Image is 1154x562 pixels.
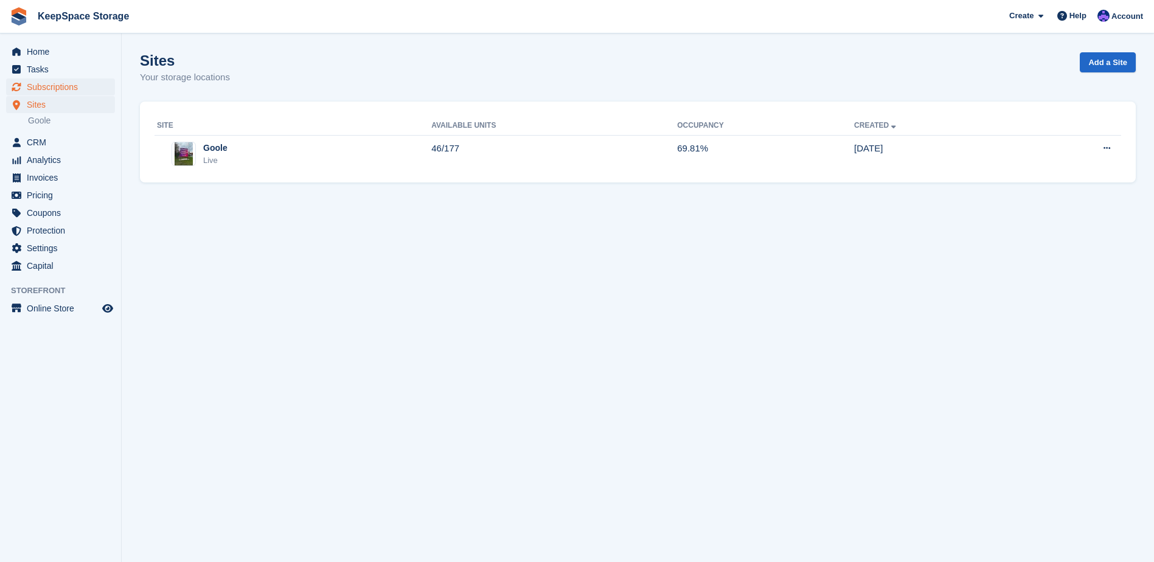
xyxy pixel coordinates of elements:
[6,169,115,186] a: menu
[27,222,100,239] span: Protection
[6,43,115,60] a: menu
[27,257,100,274] span: Capital
[27,169,100,186] span: Invoices
[1097,10,1110,22] img: Chloe Clark
[1069,10,1086,22] span: Help
[1009,10,1034,22] span: Create
[140,71,230,85] p: Your storage locations
[27,151,100,168] span: Analytics
[854,121,899,130] a: Created
[6,134,115,151] a: menu
[10,7,28,26] img: stora-icon-8386f47178a22dfd0bd8f6a31ec36ba5ce8667c1dd55bd0f319d3a0aa187defe.svg
[27,96,100,113] span: Sites
[677,116,854,136] th: Occupancy
[33,6,134,26] a: KeepSpace Storage
[431,135,677,173] td: 46/177
[431,116,677,136] th: Available Units
[677,135,854,173] td: 69.81%
[100,301,115,316] a: Preview store
[155,116,431,136] th: Site
[6,257,115,274] a: menu
[6,300,115,317] a: menu
[6,222,115,239] a: menu
[27,300,100,317] span: Online Store
[27,240,100,257] span: Settings
[175,142,193,166] img: Image of Goole site
[6,240,115,257] a: menu
[6,78,115,95] a: menu
[6,96,115,113] a: menu
[203,142,228,154] div: Goole
[11,285,121,297] span: Storefront
[27,61,100,78] span: Tasks
[28,115,115,127] a: Goole
[27,43,100,60] span: Home
[6,187,115,204] a: menu
[27,204,100,221] span: Coupons
[6,61,115,78] a: menu
[6,151,115,168] a: menu
[1080,52,1136,72] a: Add a Site
[854,135,1023,173] td: [DATE]
[27,78,100,95] span: Subscriptions
[27,187,100,204] span: Pricing
[6,204,115,221] a: menu
[203,154,228,167] div: Live
[1111,10,1143,23] span: Account
[27,134,100,151] span: CRM
[140,52,230,69] h1: Sites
